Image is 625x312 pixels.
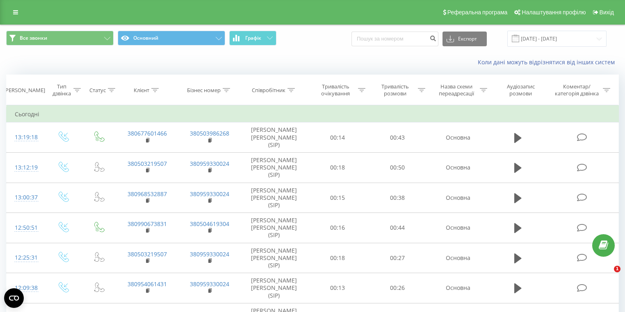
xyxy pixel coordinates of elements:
td: 00:16 [308,213,367,243]
a: 380503219507 [128,250,167,258]
td: Сьогодні [7,106,619,122]
td: 00:14 [308,122,367,153]
td: 00:15 [308,183,367,213]
td: Основна [427,152,490,183]
div: 13:00:37 [15,190,36,206]
input: Пошук за номером [351,32,438,46]
a: Коли дані можуть відрізнятися вiд інших систем [478,58,619,66]
td: [PERSON_NAME] [PERSON_NAME] (SIP) [241,243,308,273]
td: 00:50 [367,152,427,183]
td: [PERSON_NAME] [PERSON_NAME] (SIP) [241,273,308,303]
span: Все звонки [20,35,47,41]
td: 00:43 [367,122,427,153]
button: Графік [229,31,276,45]
button: Все звонки [6,31,114,45]
td: 00:13 [308,273,367,303]
a: 380959330024 [190,190,229,198]
td: 00:27 [367,243,427,273]
span: 1 [614,266,620,272]
div: Назва схеми переадресації [435,83,478,97]
td: [PERSON_NAME] [PERSON_NAME] (SIP) [241,152,308,183]
td: 00:26 [367,273,427,303]
td: [PERSON_NAME] [PERSON_NAME] (SIP) [241,183,308,213]
div: Бізнес номер [187,87,221,94]
td: 00:38 [367,183,427,213]
button: Open CMP widget [4,288,24,308]
div: Статус [89,87,106,94]
div: Тривалість розмови [375,83,416,97]
a: 380959330024 [190,160,229,167]
div: Клієнт [134,87,149,94]
span: Реферальна програма [447,9,508,16]
td: Основна [427,122,490,153]
a: 380504619304 [190,220,229,228]
div: 12:09:38 [15,280,36,296]
a: 380990673831 [128,220,167,228]
td: 00:44 [367,213,427,243]
div: 13:12:19 [15,160,36,176]
a: 380503986268 [190,129,229,137]
a: 380959330024 [190,250,229,258]
a: 380954061431 [128,280,167,288]
td: [PERSON_NAME] [PERSON_NAME] (SIP) [241,122,308,153]
td: 00:18 [308,243,367,273]
a: 380959330024 [190,280,229,288]
div: Коментар/категорія дзвінка [553,83,601,97]
div: Тривалість очікування [315,83,356,97]
a: 380677601466 [128,129,167,137]
iframe: Intercom live chat [597,266,617,285]
a: 380968532887 [128,190,167,198]
td: Основна [427,183,490,213]
button: Експорт [443,32,487,46]
div: 13:19:18 [15,129,36,145]
a: 380503219507 [128,160,167,167]
td: 00:18 [308,152,367,183]
div: [PERSON_NAME] [4,87,45,94]
button: Основний [118,31,225,45]
div: Аудіозапис розмови [497,83,545,97]
td: Основна [427,243,490,273]
td: Основна [427,213,490,243]
div: 12:50:51 [15,220,36,236]
span: Графік [245,35,261,41]
td: Основна [427,273,490,303]
div: 12:25:31 [15,250,36,266]
div: Тип дзвінка [52,83,71,97]
div: Співробітник [252,87,285,94]
span: Вихід [600,9,614,16]
span: Налаштування профілю [522,9,586,16]
td: [PERSON_NAME] [PERSON_NAME] (SIP) [241,213,308,243]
